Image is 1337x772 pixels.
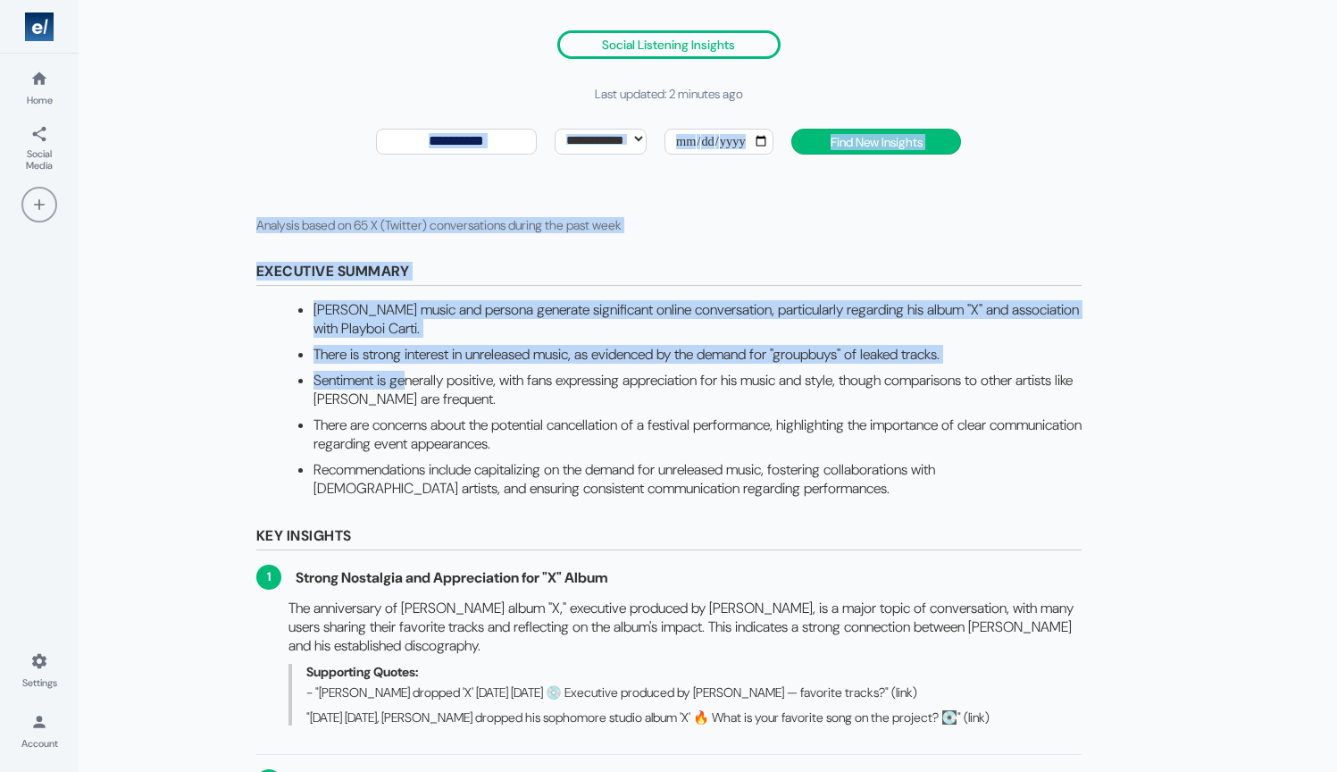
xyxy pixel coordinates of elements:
[256,565,281,590] span: 1
[313,460,1082,498] li: Recommendations include capitalizing on the demand for unreleased music, fostering collaborations...
[7,704,71,758] a: Account
[313,345,1082,364] li: There is strong interest in unreleased music, as evidenced by the demand for "groupbuys" of leake...
[22,677,57,689] span: Settings
[256,599,1082,655] div: The anniversary of [PERSON_NAME] album "X," executive produced by [PERSON_NAME], is a major topic...
[7,122,71,175] a: Social Media
[256,217,1082,233] div: Analysis based on 65 X (Twitter) conversations during the past week
[14,148,64,172] span: Social Media
[313,415,1082,453] li: There are concerns about the potential cancellation of a festival performance, highlighting the i...
[256,262,1082,286] div: Executive Summary
[7,61,71,114] a: Home
[313,371,1082,408] li: Sentiment is generally positive, with fans expressing appreciation for his music and style, thoug...
[306,664,1082,680] div: Supporting Quotes:
[21,738,58,750] span: Account
[306,684,1082,701] li: - "[PERSON_NAME] dropped 'X' [DATE] [DATE] 💿 Executive produced by [PERSON_NAME] — favorite track...
[968,709,985,726] a: link
[296,568,608,587] span: Strong Nostalgia and Appreciation for "X" Album
[557,30,781,59] div: Social Listening Insights
[791,129,961,155] button: Find New Insights
[25,13,54,41] img: Logo
[256,526,1082,550] div: Key Insights
[306,709,1082,726] li: "[DATE] [DATE], [PERSON_NAME] dropped his sophomore studio album 'X' 🔥 What is your favorite song...
[7,643,71,697] a: Settings
[256,86,1082,102] div: Last updated: 2 minutes ago
[27,95,53,106] span: Home
[896,684,913,701] a: link
[313,300,1082,338] li: [PERSON_NAME] music and persona generate significant online conversation, particularly regarding ...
